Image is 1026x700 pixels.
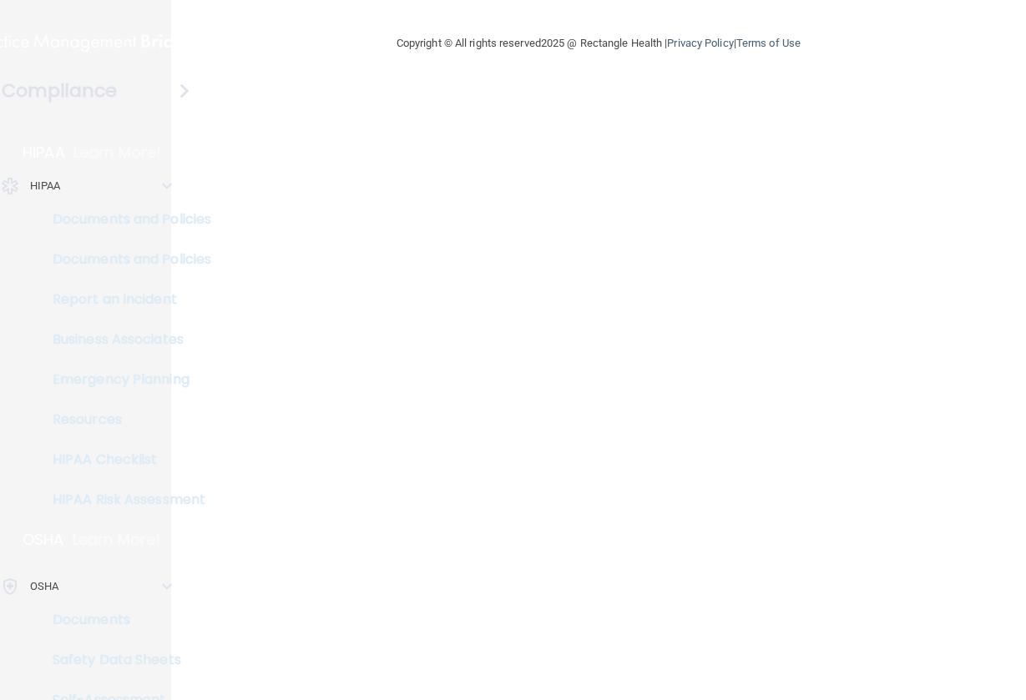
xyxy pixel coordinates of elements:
[2,79,118,103] h4: Compliance
[11,451,239,468] p: HIPAA Checklist
[23,143,65,163] p: HIPAA
[23,530,64,550] p: OSHA
[30,577,58,597] p: OSHA
[736,37,801,49] a: Terms of Use
[667,37,733,49] a: Privacy Policy
[11,371,239,388] p: Emergency Planning
[11,612,239,628] p: Documents
[73,143,162,163] p: Learn More!
[11,251,239,268] p: Documents and Policies
[11,491,239,508] p: HIPAA Risk Assessment
[11,331,239,348] p: Business Associates
[11,211,239,228] p: Documents and Policies
[30,176,61,196] p: HIPAA
[11,411,239,428] p: Resources
[11,291,239,308] p: Report an Incident
[73,530,161,550] p: Learn More!
[11,652,239,668] p: Safety Data Sheets
[294,17,903,70] div: Copyright © All rights reserved 2025 @ Rectangle Health | |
